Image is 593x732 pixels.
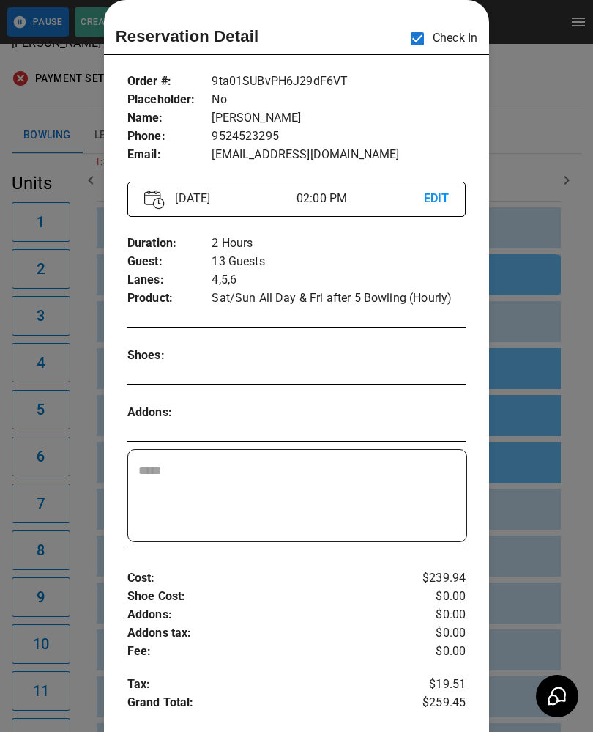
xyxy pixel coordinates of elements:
[212,109,466,127] p: [PERSON_NAME]
[127,289,212,308] p: Product :
[424,190,450,208] p: EDIT
[212,91,466,109] p: No
[144,190,165,210] img: Vector
[127,676,409,694] p: Tax :
[212,289,466,308] p: Sat/Sun All Day & Fri after 5 Bowling (Hourly)
[212,127,466,146] p: 9524523295
[409,588,466,606] p: $0.00
[409,569,466,588] p: $239.94
[212,271,466,289] p: 4,5,6
[127,253,212,271] p: Guest :
[127,588,409,606] p: Shoe Cost :
[296,190,424,207] p: 02:00 PM
[169,190,296,207] p: [DATE]
[127,271,212,289] p: Lanes :
[127,694,409,716] p: Grand Total :
[127,643,409,661] p: Fee :
[409,694,466,716] p: $259.45
[409,624,466,643] p: $0.00
[127,234,212,253] p: Duration :
[127,146,212,164] p: Email :
[127,404,212,422] p: Addons :
[212,234,466,253] p: 2 Hours
[127,569,409,588] p: Cost :
[127,127,212,146] p: Phone :
[402,23,477,54] p: Check In
[127,624,409,643] p: Addons tax :
[127,347,212,365] p: Shoes :
[409,606,466,624] p: $0.00
[127,73,212,91] p: Order # :
[212,73,466,91] p: 9ta01SUBvPH6J29dF6VT
[116,24,259,48] p: Reservation Detail
[127,109,212,127] p: Name :
[212,146,466,164] p: [EMAIL_ADDRESS][DOMAIN_NAME]
[127,606,409,624] p: Addons :
[409,676,466,694] p: $19.51
[409,643,466,661] p: $0.00
[212,253,466,271] p: 13 Guests
[127,91,212,109] p: Placeholder :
